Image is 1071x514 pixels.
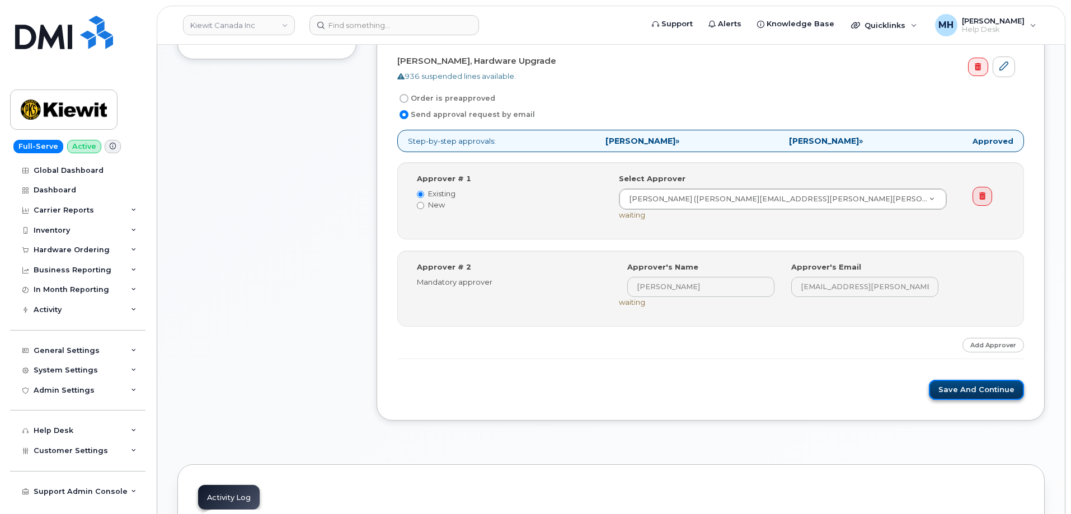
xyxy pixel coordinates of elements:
[183,15,295,35] a: Kiewit Canada Inc
[962,16,1025,25] span: [PERSON_NAME]
[417,200,602,210] label: New
[397,108,535,121] label: Send approval request by email
[661,18,693,30] span: Support
[701,13,749,35] a: Alerts
[1022,465,1063,506] iframe: Messenger Launcher
[962,25,1025,34] span: Help Desk
[767,18,834,30] span: Knowledge Base
[400,110,408,119] input: Send approval request by email
[417,188,602,199] label: Existing
[973,136,1013,147] strong: Approved
[938,18,953,32] span: MH
[619,298,645,306] span: waiting
[619,189,946,209] a: [PERSON_NAME] ([PERSON_NAME][EMAIL_ADDRESS][PERSON_NAME][PERSON_NAME][DOMAIN_NAME])
[619,210,645,219] span: waiting
[309,15,479,35] input: Find something...
[929,380,1024,400] button: Save and Continue
[791,277,938,297] input: Input
[791,262,861,272] label: Approver's Email
[397,130,1024,153] p: Step-by-step approvals:
[605,137,679,145] span: »
[397,56,1015,66] h4: [PERSON_NAME], Hardware Upgrade
[789,137,863,145] span: »
[789,136,859,146] strong: [PERSON_NAME]
[627,277,774,297] input: Input
[718,18,741,30] span: Alerts
[605,136,675,146] strong: [PERSON_NAME]
[644,13,701,35] a: Support
[622,194,929,204] span: [PERSON_NAME] ([PERSON_NAME][EMAIL_ADDRESS][PERSON_NAME][PERSON_NAME][DOMAIN_NAME])
[749,13,842,35] a: Knowledge Base
[417,191,424,198] input: Existing
[843,14,925,36] div: Quicklinks
[417,277,602,287] div: Mandatory approver
[417,202,424,209] input: New
[627,262,698,272] label: Approver's Name
[417,173,471,184] label: Approver # 1
[397,71,1015,82] div: 936 suspended lines available.
[927,14,1044,36] div: Melissa Hoye
[962,338,1024,352] a: Add Approver
[619,173,685,184] label: Select Approver
[417,262,471,272] label: Approver # 2
[865,21,905,30] span: Quicklinks
[400,94,408,103] input: Order is preapproved
[397,92,495,105] label: Order is preapproved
